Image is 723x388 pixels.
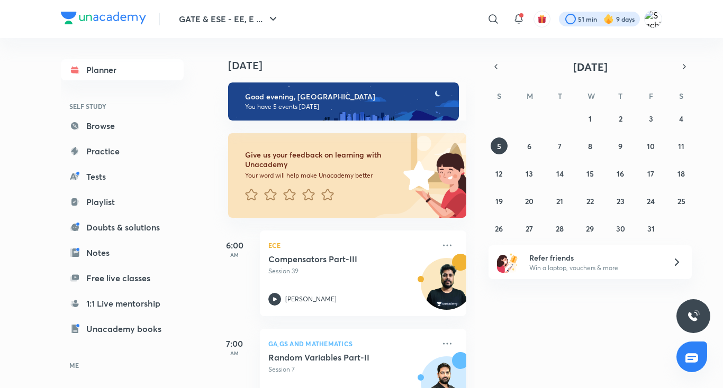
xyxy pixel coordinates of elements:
button: October 23, 2025 [612,192,629,209]
abbr: October 9, 2025 [618,141,622,151]
button: October 6, 2025 [521,137,538,154]
abbr: October 27, 2025 [526,224,533,234]
abbr: October 22, 2025 [586,196,594,206]
h5: 7:00 [213,337,256,350]
a: 1:1 Live mentorship [61,293,184,314]
abbr: October 14, 2025 [556,169,564,179]
a: Unacademy books [61,318,184,339]
img: feedback_image [367,133,466,218]
h6: ME [61,356,184,374]
button: October 28, 2025 [552,220,568,237]
h6: Give us your feedback on learning with Unacademy [245,150,400,169]
abbr: October 11, 2025 [678,141,684,151]
abbr: Tuesday [558,91,562,101]
p: ECE [268,239,435,252]
button: October 12, 2025 [491,165,508,182]
button: October 27, 2025 [521,220,538,237]
img: streak [603,14,614,24]
abbr: October 2, 2025 [619,114,622,124]
p: AM [213,350,256,356]
p: Your word will help make Unacademy better [245,171,400,180]
button: October 8, 2025 [582,137,599,154]
abbr: October 20, 2025 [525,196,534,206]
abbr: Wednesday [588,91,595,101]
button: October 19, 2025 [491,192,508,209]
img: Avatar [421,264,472,315]
abbr: October 16, 2025 [617,169,624,179]
button: October 17, 2025 [643,165,659,182]
img: avatar [537,14,547,24]
button: October 1, 2025 [582,110,599,127]
h6: Good evening, [GEOGRAPHIC_DATA] [245,92,449,101]
abbr: October 15, 2025 [586,169,594,179]
abbr: October 24, 2025 [647,196,655,206]
abbr: October 30, 2025 [616,224,625,234]
abbr: October 10, 2025 [647,141,655,151]
abbr: October 7, 2025 [558,141,562,151]
abbr: October 1, 2025 [589,114,592,124]
a: Practice [61,141,184,162]
p: AM [213,252,256,258]
a: Playlist [61,191,184,213]
h5: 6:00 [213,239,256,252]
p: GA,GS and Mathematics [268,337,435,350]
abbr: October 31, 2025 [647,224,655,234]
button: October 3, 2025 [643,110,659,127]
abbr: October 6, 2025 [527,141,531,151]
a: Browse [61,115,184,136]
abbr: October 23, 2025 [617,196,625,206]
button: October 26, 2025 [491,220,508,237]
a: Tests [61,166,184,187]
button: October 31, 2025 [643,220,659,237]
button: October 20, 2025 [521,192,538,209]
button: October 29, 2025 [582,220,599,237]
abbr: October 3, 2025 [649,114,653,124]
p: You have 5 events [DATE] [245,103,449,111]
abbr: October 21, 2025 [556,196,563,206]
button: October 5, 2025 [491,137,508,154]
h6: SELF STUDY [61,97,184,115]
h6: Refer friends [529,252,659,263]
p: Session 7 [268,365,435,374]
button: GATE & ESE - EE, E ... [173,8,286,30]
a: Notes [61,242,184,263]
button: October 2, 2025 [612,110,629,127]
h5: Random Variables Part-II [268,352,400,363]
span: [DATE] [573,60,608,74]
a: Free live classes [61,267,184,289]
button: October 11, 2025 [673,137,690,154]
img: Company Logo [61,12,146,24]
p: Session 39 [268,266,435,276]
abbr: October 4, 2025 [679,114,683,124]
abbr: Thursday [618,91,622,101]
abbr: Monday [527,91,533,101]
abbr: October 12, 2025 [495,169,502,179]
abbr: October 19, 2025 [495,196,503,206]
img: evening [228,82,459,121]
button: October 15, 2025 [582,165,599,182]
p: [PERSON_NAME] [285,294,337,304]
a: Planner [61,59,184,80]
button: October 9, 2025 [612,137,629,154]
abbr: October 28, 2025 [556,224,564,234]
p: Win a laptop, vouchers & more [529,263,659,273]
img: referral [497,252,518,273]
abbr: Friday [649,91,653,101]
button: October 16, 2025 [612,165,629,182]
h4: [DATE] [228,59,477,72]
button: October 13, 2025 [521,165,538,182]
img: ttu [687,310,700,322]
button: October 24, 2025 [643,192,659,209]
abbr: October 5, 2025 [497,141,501,151]
button: October 4, 2025 [673,110,690,127]
button: October 21, 2025 [552,192,568,209]
button: October 30, 2025 [612,220,629,237]
abbr: October 25, 2025 [677,196,685,206]
button: October 7, 2025 [552,137,568,154]
abbr: October 8, 2025 [588,141,592,151]
a: Doubts & solutions [61,217,184,238]
abbr: October 17, 2025 [647,169,654,179]
button: October 14, 2025 [552,165,568,182]
abbr: Sunday [497,91,501,101]
abbr: October 26, 2025 [495,224,503,234]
